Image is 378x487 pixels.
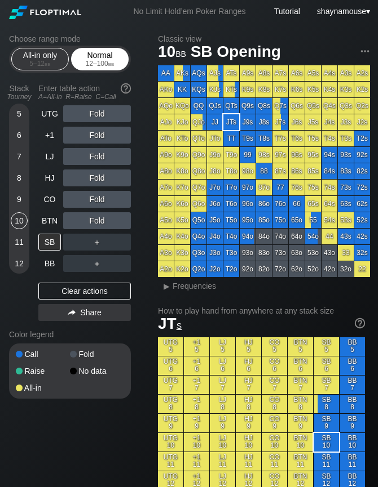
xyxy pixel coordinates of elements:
[174,196,190,212] div: K6o
[314,395,339,413] div: SB 8
[236,452,261,471] div: HJ 11
[338,261,354,277] div: 32o
[256,180,272,195] div: 87o
[158,261,174,277] div: A2o
[11,148,28,165] div: 7
[38,283,131,300] div: Clear actions
[158,212,174,228] div: A5o
[16,384,70,392] div: All-in
[338,245,354,261] div: 33
[207,196,223,212] div: J6o
[207,261,223,277] div: J2o
[317,7,366,16] span: shaynamouse
[210,376,235,394] div: LJ 7
[354,65,370,81] div: A2s
[305,261,321,277] div: 52o
[184,452,209,471] div: +1 11
[322,163,337,179] div: 84s
[223,98,239,114] div: QTs
[210,337,235,356] div: LJ 5
[158,306,365,315] h2: How to play hand from anywhere at any stack size
[16,350,70,358] div: Call
[210,452,235,471] div: LJ 11
[288,452,313,471] div: BTN 11
[288,337,313,356] div: BTN 5
[16,60,64,68] div: 5 – 12
[223,261,239,277] div: T2o
[354,131,370,146] div: T2s
[340,414,365,432] div: BB 9
[63,191,131,208] div: Fold
[63,255,131,272] div: ＋
[210,433,235,452] div: LJ 10
[63,169,131,186] div: Fold
[184,433,209,452] div: +1 10
[305,98,321,114] div: Q5s
[236,337,261,356] div: HJ 5
[322,131,337,146] div: T4s
[272,212,288,228] div: 75o
[272,229,288,244] div: 74o
[63,105,131,122] div: Fold
[289,196,305,212] div: 66
[191,229,206,244] div: Q4o
[240,82,256,97] div: K9s
[289,229,305,244] div: 64o
[289,245,305,261] div: 63o
[322,261,337,277] div: 42o
[207,147,223,163] div: J9o
[288,395,313,413] div: BTN 8
[11,234,28,251] div: 11
[262,433,287,452] div: CO 10
[9,6,81,19] img: Floptimal logo
[288,356,313,375] div: BTN 6
[236,356,261,375] div: HJ 6
[184,395,209,413] div: +1 8
[274,7,300,16] a: Tutorial
[45,60,51,68] span: bb
[305,180,321,195] div: 75s
[240,180,256,195] div: 97o
[174,65,190,81] div: AKs
[191,180,206,195] div: Q7o
[256,65,272,81] div: A8s
[223,65,239,81] div: ATs
[262,452,287,471] div: CO 11
[272,82,288,97] div: K7s
[289,180,305,195] div: 76s
[340,452,365,471] div: BB 11
[256,114,272,130] div: J8s
[322,98,337,114] div: Q4s
[38,93,131,101] div: A=All-in R=Raise C=Call
[207,65,223,81] div: AJs
[340,337,365,356] div: BB 5
[272,98,288,114] div: Q7s
[305,147,321,163] div: 95s
[223,229,239,244] div: T4o
[314,452,339,471] div: SB 11
[240,65,256,81] div: A9s
[256,163,272,179] div: 88
[289,82,305,97] div: K6s
[191,147,206,163] div: Q9o
[256,147,272,163] div: 98s
[38,212,61,229] div: BTN
[38,169,61,186] div: HJ
[272,245,288,261] div: 73o
[289,261,305,277] div: 62o
[322,82,337,97] div: K4s
[158,414,183,432] div: UTG 9
[240,229,256,244] div: 94o
[191,131,206,146] div: QTo
[354,98,370,114] div: Q2s
[256,131,272,146] div: T8s
[240,147,256,163] div: 99
[177,319,182,331] span: s
[11,127,28,144] div: 6
[305,196,321,212] div: 65s
[322,212,337,228] div: 54s
[207,163,223,179] div: J8o
[223,82,239,97] div: KTs
[314,414,339,432] div: SB 9
[288,376,313,394] div: BTN 7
